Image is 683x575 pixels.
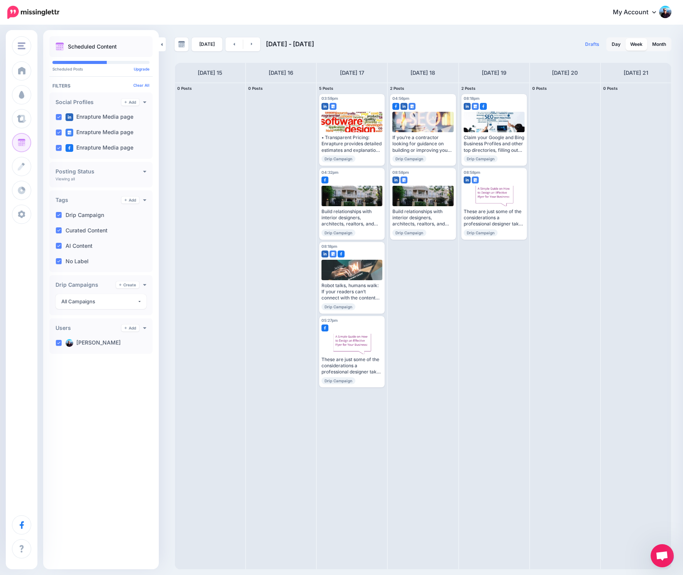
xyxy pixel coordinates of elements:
[321,229,355,236] span: Drip Campaign
[66,339,73,347] img: 5285004dfc60bc153517baa88cacc5ba_fb_thumb.jpg
[56,177,75,181] p: Viewing all
[472,177,479,183] img: google_business-square.png
[552,68,578,77] h4: [DATE] 20
[464,208,525,227] div: These are just some of the considerations a professional designer takes into account when creatin...
[66,212,104,218] label: Drip Campaign
[409,103,416,110] img: google_business-square.png
[461,86,476,91] span: 2 Posts
[178,41,185,48] img: calendar-grey-darker.png
[392,135,453,153] div: If you’re a contractor looking for guidance on building or improving your online presence during ...
[192,37,222,51] a: [DATE]
[68,44,117,49] p: Scheduled Content
[321,356,382,375] div: These are just some of the considerations a professional designer takes into account when creatin...
[464,229,498,236] span: Drip Campaign
[607,38,625,50] a: Day
[651,544,674,567] div: Open chat
[330,251,336,257] img: google_business-square.png
[66,144,133,152] label: Enrapture Media page
[321,170,338,175] span: 04:32pm
[56,42,64,51] img: calendar.png
[321,377,355,384] span: Drip Campaign
[266,40,314,48] span: [DATE] - [DATE]
[66,259,89,264] label: No Label
[66,113,73,121] img: linkedin-square.png
[321,303,355,310] span: Drip Campaign
[340,68,364,77] h4: [DATE] 17
[66,339,121,347] label: [PERSON_NAME]
[580,37,604,51] a: Drafts
[480,103,487,110] img: facebook-square.png
[177,86,192,91] span: 0 Posts
[464,103,471,110] img: linkedin-square.png
[66,243,93,249] label: AI Content
[7,6,59,19] img: Missinglettr
[605,3,671,22] a: My Account
[321,96,338,101] span: 03:59pm
[400,177,407,183] img: google_business-square.png
[321,208,382,227] div: Build relationships with interior designers, architects, realtors, and companies specializing in ...
[66,113,133,121] label: Enrapture Media page
[410,68,435,77] h4: [DATE] 18
[121,324,139,331] a: Add
[472,103,479,110] img: google_business-square.png
[392,103,399,110] img: facebook-square.png
[390,86,404,91] span: 2 Posts
[66,144,73,152] img: facebook-square.png
[56,294,146,309] button: All Campaigns
[321,103,328,110] img: linkedin-square.png
[66,129,133,136] label: Enrapture Media page
[116,281,139,288] a: Create
[321,135,382,153] div: • Transparent Pricing: Enrapture provides detailed estimates and explanations, so you always know...
[624,68,648,77] h4: [DATE] 21
[321,177,328,183] img: facebook-square.png
[392,208,453,227] div: Build relationships with interior designers, architects, realtors, and companies specializing in ...
[321,251,328,257] img: linkedin-square.png
[532,86,547,91] span: 0 Posts
[66,228,108,233] label: Curated Content
[392,96,409,101] span: 04:56pm
[464,155,498,162] span: Drip Campaign
[321,282,382,301] div: Robot talks, humans walk: If your readers can’t connect with the content because it sounds like i...
[134,67,150,71] a: Upgrade
[133,83,150,87] a: Clear All
[56,282,116,287] h4: Drip Campaigns
[321,155,355,162] span: Drip Campaign
[464,96,479,101] span: 08:18pm
[482,68,506,77] h4: [DATE] 19
[400,103,407,110] img: linkedin-square.png
[648,38,671,50] a: Month
[464,170,480,175] span: 08:58pm
[18,42,25,49] img: menu.png
[248,86,263,91] span: 0 Posts
[121,99,139,106] a: Add
[61,297,137,306] div: All Campaigns
[121,197,139,203] a: Add
[56,99,121,105] h4: Social Profiles
[330,103,336,110] img: google_business-square.png
[56,197,121,203] h4: Tags
[338,251,345,257] img: facebook-square.png
[321,324,328,331] img: facebook-square.png
[603,86,618,91] span: 0 Posts
[392,229,426,236] span: Drip Campaign
[626,38,647,50] a: Week
[198,68,222,77] h4: [DATE] 15
[464,177,471,183] img: linkedin-square.png
[269,68,293,77] h4: [DATE] 16
[52,67,150,71] p: Scheduled Posts
[52,83,150,89] h4: Filters
[56,169,143,174] h4: Posting Status
[464,135,525,153] div: Claim your Google and Bing Business Profiles and other top directories, filling out every detail....
[56,325,121,331] h4: Users
[319,86,333,91] span: 5 Posts
[66,129,73,136] img: google_business-square.png
[321,318,338,323] span: 05:27pm
[392,177,399,183] img: linkedin-square.png
[585,42,599,47] span: Drafts
[392,170,409,175] span: 08:58pm
[321,244,337,249] span: 08:18pm
[392,155,426,162] span: Drip Campaign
